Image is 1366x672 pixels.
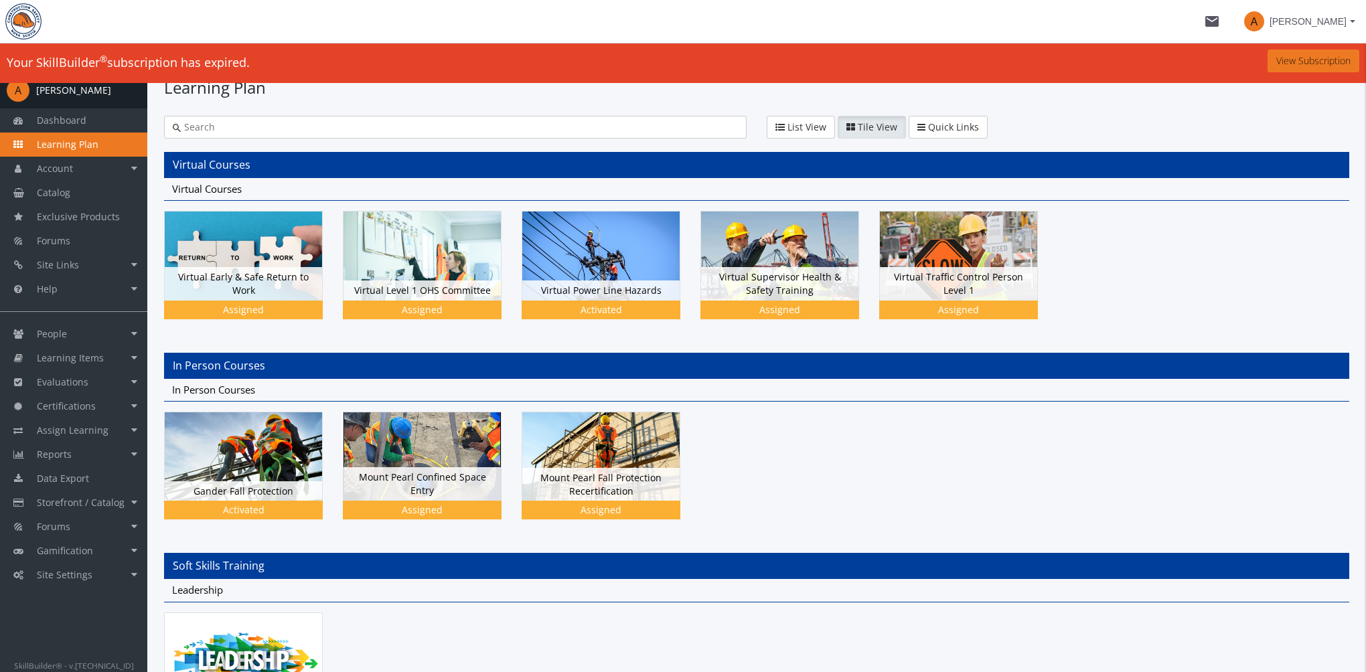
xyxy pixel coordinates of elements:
[346,303,499,317] div: Assigned
[1204,13,1220,29] mat-icon: mail
[37,138,98,151] span: Learning Plan
[522,211,700,339] div: Virtual Power Line Hazards
[173,157,250,172] span: Virtual Courses
[703,303,856,317] div: Assigned
[344,467,501,500] div: Mount Pearl Confined Space Entry
[37,114,86,127] span: Dashboard
[522,280,680,301] div: Virtual Power Line Hazards
[172,182,242,195] span: Virtual Courses
[164,211,343,339] div: Virtual Early & Safe Return to Work
[787,120,826,133] span: List View
[164,412,343,539] div: Gander Fall Protection
[173,358,265,373] span: In Person Courses
[165,481,322,501] div: Gander Fall Protection
[37,162,73,175] span: Account
[37,544,93,557] span: Gamification
[524,303,678,317] div: Activated
[524,503,678,517] div: Assigned
[37,210,120,223] span: Exclusive Products
[165,267,322,300] div: Virtual Early & Safe Return to Work
[882,303,1035,317] div: Assigned
[100,53,107,65] sup: ®
[37,448,72,460] span: Reports
[346,503,499,517] div: Assigned
[37,424,108,436] span: Assign Learning
[522,412,700,539] div: Mount Pearl Fall Protection Recertification
[167,503,320,517] div: Activated
[344,280,501,301] div: Virtual Level 1 OHS Committee
[1268,50,1359,72] button: View Subscription
[181,120,738,134] input: Search
[37,351,104,364] span: Learning Items
[700,211,879,339] div: Virtual Supervisor Health & Safety Training
[36,84,111,97] div: [PERSON_NAME]
[522,468,680,501] div: Mount Pearl Fall Protection Recertification
[37,496,125,509] span: Storefront / Catalog
[880,267,1037,300] div: Virtual Traffic Control Person Level 1
[343,211,522,339] div: Virtual Level 1 OHS Committee
[343,412,522,539] div: Mount Pearl Confined Space Entry
[879,211,1058,339] div: Virtual Traffic Control Person Level 1
[173,558,264,573] span: Soft Skills Training
[164,76,1349,99] h1: Learning Plan
[7,54,250,70] span: Your SkillBuilder subscription has expired.
[37,400,96,412] span: Certifications
[14,660,134,671] small: SkillBuilder® - v.[TECHNICAL_ID]
[928,120,979,133] span: Quick Links
[37,375,88,388] span: Evaluations
[37,258,79,271] span: Site Links
[37,472,89,485] span: Data Export
[1244,11,1264,31] span: A
[1270,9,1347,33] span: [PERSON_NAME]
[172,583,223,596] span: Leadership
[167,303,320,317] div: Assigned
[37,186,70,199] span: Catalog
[37,327,67,340] span: People
[37,234,70,247] span: Forums
[7,79,29,102] span: A
[172,383,255,396] span: In Person Courses
[37,520,70,533] span: Forums
[858,120,897,133] span: Tile View
[701,267,858,300] div: Virtual Supervisor Health & Safety Training
[37,282,58,295] span: Help
[37,568,92,581] span: Site Settings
